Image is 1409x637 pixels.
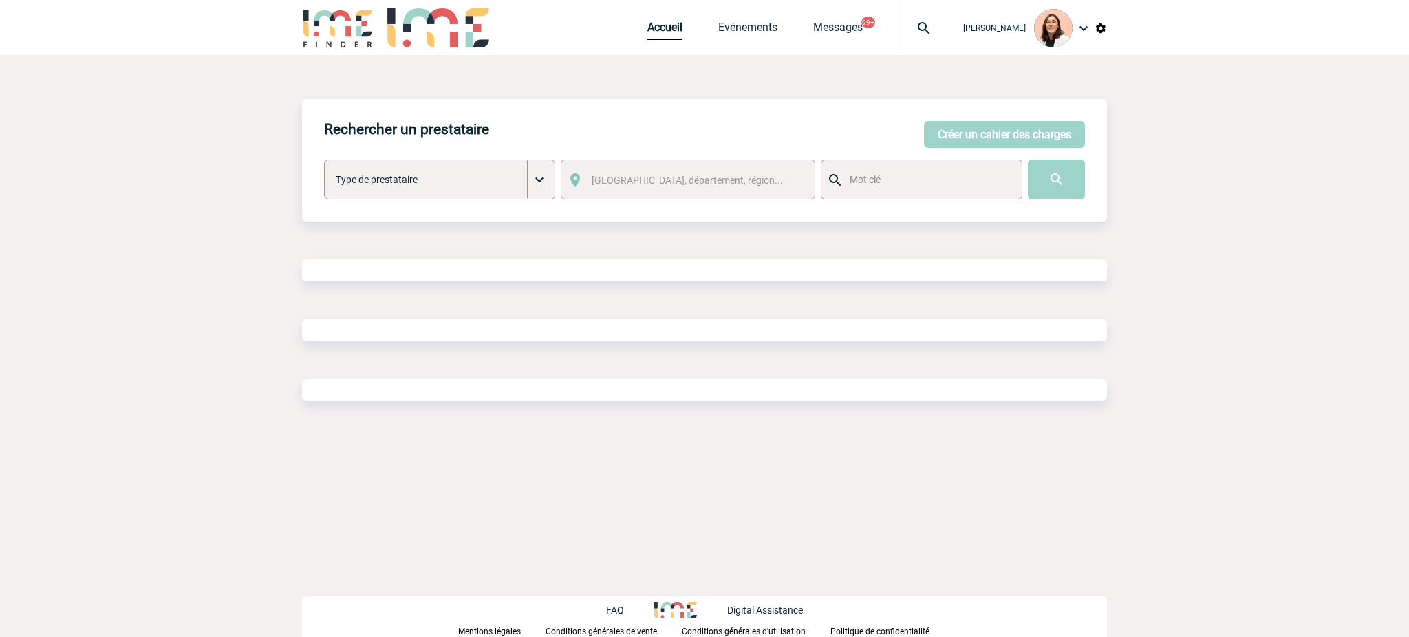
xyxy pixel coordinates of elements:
[458,624,546,637] a: Mentions légales
[830,624,951,637] a: Politique de confidentialité
[718,21,777,40] a: Evénements
[606,603,654,616] a: FAQ
[606,605,624,616] p: FAQ
[830,627,929,636] p: Politique de confidentialité
[682,627,806,636] p: Conditions générales d'utilisation
[1028,160,1085,199] input: Submit
[682,624,830,637] a: Conditions générales d'utilisation
[846,171,1009,188] input: Mot clé
[861,17,875,28] button: 99+
[458,627,521,636] p: Mentions légales
[302,8,374,47] img: IME-Finder
[546,624,682,637] a: Conditions générales de vente
[1034,9,1073,47] img: 129834-0.png
[546,627,657,636] p: Conditions générales de vente
[963,23,1026,33] span: [PERSON_NAME]
[727,605,803,616] p: Digital Assistance
[324,121,489,138] h4: Rechercher un prestataire
[813,21,863,40] a: Messages
[654,602,697,618] img: http://www.idealmeetingsevents.fr/
[647,21,682,40] a: Accueil
[592,175,783,186] span: [GEOGRAPHIC_DATA], département, région...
